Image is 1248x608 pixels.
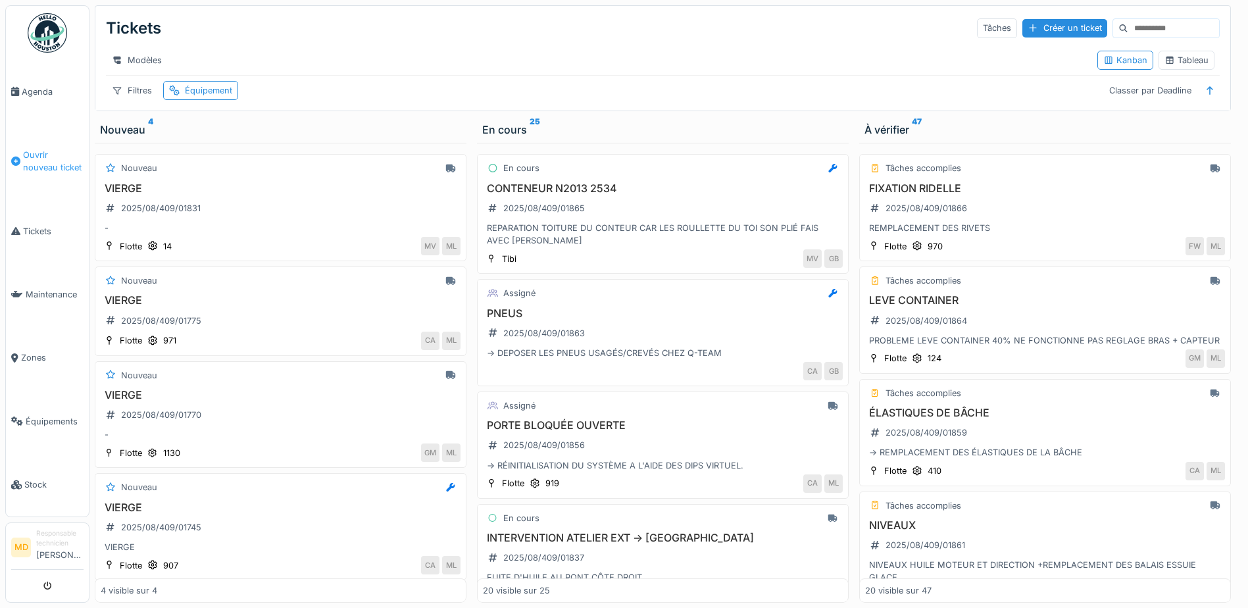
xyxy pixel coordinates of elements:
div: 907 [163,559,178,572]
div: 14 [163,240,172,253]
div: 20 visible sur 47 [865,584,932,597]
a: Ouvrir nouveau ticket [6,123,89,199]
sup: 25 [530,122,540,138]
h3: NIVEAUX [865,519,1225,532]
h3: ÉLASTIQUES DE BÂCHE [865,407,1225,419]
span: Zones [21,351,84,364]
h3: VIERGE [101,294,461,307]
div: Nouveau [121,274,157,287]
a: MD Responsable technicien[PERSON_NAME] [11,528,84,570]
div: ML [442,443,461,462]
div: GB [824,362,843,380]
span: Agenda [22,86,84,98]
div: Flotte [884,352,907,365]
div: Flotte [120,559,142,572]
div: 4 visible sur 4 [101,584,157,597]
div: 1130 [163,447,180,459]
div: FW [1186,237,1204,255]
div: MV [803,249,822,268]
div: 971 [163,334,176,347]
a: Équipements [6,390,89,453]
div: CA [803,474,822,493]
div: Assigné [503,399,536,412]
a: Tickets [6,199,89,263]
h3: PORTE BLOQUÉE OUVERTE [483,419,843,432]
div: Flotte [120,447,142,459]
div: Tickets [106,11,161,45]
div: REPARATION TOITURE DU CONTEUR CAR LES ROULLETTE DU TOI SON PLIÉ FAIS AVEC [PERSON_NAME] [483,222,843,247]
div: Tâches accomplies [886,387,961,399]
div: 410 [928,465,941,477]
div: Tibi [502,253,516,265]
div: Assigné [503,287,536,299]
div: ML [442,237,461,255]
h3: LEVE CONTAINER [865,294,1225,307]
div: Responsable technicien [36,528,84,549]
div: Tâches accomplies [886,162,961,174]
h3: FIXATION RIDELLE [865,182,1225,195]
div: -> DEPOSER LES PNEUS USAGÉS/CREVÉS CHEZ Q-TEAM [483,347,843,359]
div: REMPLACEMENT DES RIVETS [865,222,1225,234]
span: Stock [24,478,84,491]
div: Nouveau [121,162,157,174]
div: GB [824,249,843,268]
div: 2025/08/409/01856 [503,439,585,451]
div: Flotte [884,240,907,253]
div: CA [421,332,439,350]
div: ML [824,474,843,493]
div: Kanban [1103,54,1147,66]
div: 2025/08/409/01859 [886,426,967,439]
a: Agenda [6,60,89,123]
div: En cours [503,512,539,524]
div: -> RÉINITIALISATION DU SYSTÈME A L'AIDE DES DIPS VIRTUEL. [483,459,843,472]
div: Tâches accomplies [886,499,961,512]
h3: VIERGE [101,182,461,195]
div: Filtres [106,81,158,100]
div: CA [421,556,439,574]
div: En cours [503,162,539,174]
div: Nouveau [121,369,157,382]
div: 2025/08/409/01770 [121,409,201,421]
div: MV [421,237,439,255]
div: - [101,222,461,234]
div: -> REMPLACEMENT DES ÉLASTIQUES DE LA BÂCHE [865,446,1225,459]
div: Flotte [502,477,524,490]
div: Classer par Deadline [1103,81,1197,100]
div: FUITE D'HUILE AU PONT CÔTE DROIT. DEPOSE LE [DATE] -> [PERSON_NAME] [483,571,843,596]
sup: 4 [148,122,153,138]
div: 2025/08/409/01837 [503,551,584,564]
div: - [101,428,461,441]
div: Modèles [106,51,168,70]
div: 2025/08/409/01863 [503,327,585,340]
div: 2025/08/409/01866 [886,202,967,215]
sup: 47 [912,122,922,138]
li: MD [11,538,31,557]
div: 2025/08/409/01861 [886,539,965,551]
div: ML [1207,237,1225,255]
div: Flotte [884,465,907,477]
h3: PNEUS [483,307,843,320]
img: Badge_color-CXgf-gQk.svg [28,13,67,53]
div: GM [1186,349,1204,368]
h3: VIERGE [101,501,461,514]
a: Zones [6,326,89,390]
div: En cours [482,122,843,138]
a: Stock [6,453,89,517]
div: ML [1207,462,1225,480]
div: PROBLEME LEVE CONTAINER 40% NE FONCTIONNE PAS REGLAGE BRAS + CAPTEUR [865,334,1225,347]
div: ML [442,332,461,350]
div: Équipement [185,84,232,97]
div: Flotte [120,240,142,253]
div: ML [1207,349,1225,368]
li: [PERSON_NAME] [36,528,84,567]
div: Flotte [120,334,142,347]
h3: CONTENEUR N2013 2534 [483,182,843,195]
div: Nouveau [121,481,157,494]
div: CA [1186,462,1204,480]
div: CA [803,362,822,380]
span: Maintenance [26,288,84,301]
div: À vérifier [864,122,1226,138]
div: VIERGE [101,541,461,553]
div: 20 visible sur 25 [483,584,550,597]
div: GM [421,443,439,462]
